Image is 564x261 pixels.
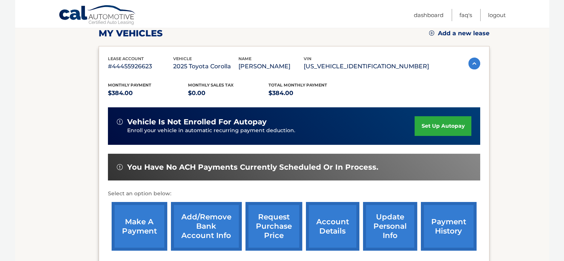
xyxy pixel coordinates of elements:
[173,56,192,61] span: vehicle
[188,88,268,98] p: $0.00
[245,202,302,251] a: request purchase price
[304,56,311,61] span: vin
[108,189,480,198] p: Select an option below:
[188,82,234,88] span: Monthly sales Tax
[127,163,378,172] span: You have no ACH payments currently scheduled or in process.
[59,5,136,26] a: Cal Automotive
[108,82,151,88] span: Monthly Payment
[112,202,167,251] a: make a payment
[429,30,489,37] a: Add a new lease
[306,202,359,251] a: account details
[238,56,251,61] span: name
[127,117,267,127] span: vehicle is not enrolled for autopay
[414,9,443,21] a: Dashboard
[268,88,349,98] p: $384.00
[363,202,417,251] a: update personal info
[415,116,471,136] a: set up autopay
[108,88,188,98] p: $384.00
[171,202,242,251] a: Add/Remove bank account info
[117,164,123,170] img: alert-white.svg
[488,9,506,21] a: Logout
[421,202,476,251] a: payment history
[108,61,173,72] p: #44455926623
[127,127,415,135] p: Enroll your vehicle in automatic recurring payment deduction.
[429,30,434,36] img: add.svg
[238,61,304,72] p: [PERSON_NAME]
[117,119,123,125] img: alert-white.svg
[99,28,163,39] h2: my vehicles
[459,9,472,21] a: FAQ's
[108,56,144,61] span: lease account
[468,58,480,69] img: accordion-active.svg
[173,61,238,72] p: 2025 Toyota Corolla
[268,82,327,88] span: Total Monthly Payment
[304,61,429,72] p: [US_VEHICLE_IDENTIFICATION_NUMBER]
